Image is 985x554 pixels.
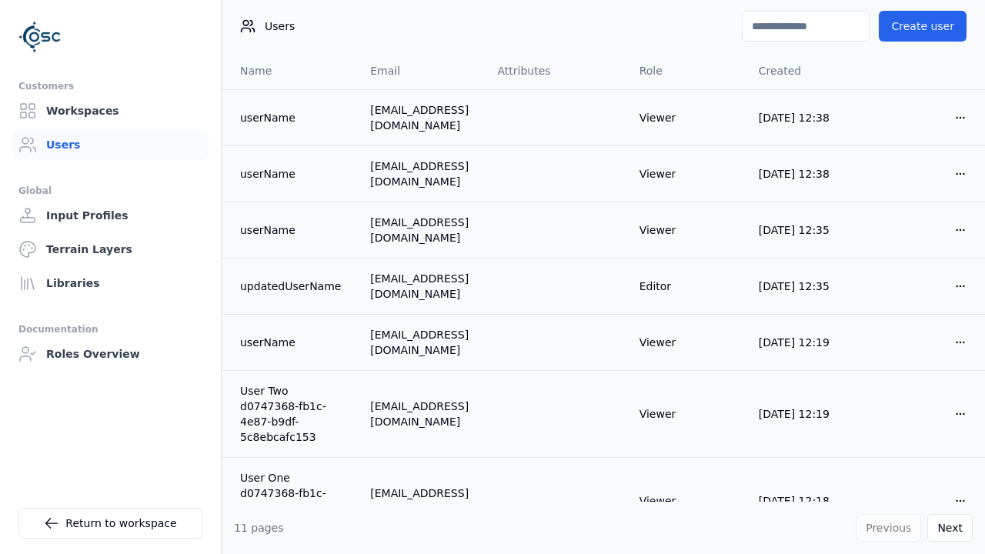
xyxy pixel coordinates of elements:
div: [EMAIL_ADDRESS][DOMAIN_NAME] [370,327,472,358]
div: [DATE] 12:38 [759,166,853,182]
div: [EMAIL_ADDRESS][DOMAIN_NAME] [370,271,472,302]
div: [EMAIL_ADDRESS][DOMAIN_NAME] [370,486,472,516]
div: Customers [18,77,202,95]
div: Editor [639,279,734,294]
div: [DATE] 12:18 [759,493,853,509]
div: [EMAIL_ADDRESS][DOMAIN_NAME] [370,102,472,133]
div: Viewer [639,222,734,238]
div: Viewer [639,406,734,422]
a: userName [240,166,346,182]
div: Viewer [639,335,734,350]
a: Libraries [12,268,209,299]
a: User One d0747368-fb1c-4e87-b9df-5c8ebcafc153 [240,470,346,532]
span: 11 pages [234,522,284,534]
div: Documentation [18,320,202,339]
button: Create user [879,11,967,42]
div: [DATE] 12:19 [759,335,853,350]
a: Terrain Layers [12,234,209,265]
div: [EMAIL_ADDRESS][DOMAIN_NAME] [370,159,472,189]
div: [DATE] 12:19 [759,406,853,422]
div: [DATE] 12:35 [759,279,853,294]
div: Viewer [639,493,734,509]
a: User Two d0747368-fb1c-4e87-b9df-5c8ebcafc153 [240,383,346,445]
th: Name [222,52,358,89]
div: [DATE] 12:35 [759,222,853,238]
div: [EMAIL_ADDRESS][DOMAIN_NAME] [370,215,472,245]
div: Viewer [639,166,734,182]
a: userName [240,110,346,125]
img: Logo [18,15,62,58]
span: Users [265,18,295,34]
a: Return to workspace [18,508,202,539]
div: [EMAIL_ADDRESS][DOMAIN_NAME] [370,399,472,429]
th: Created [746,52,866,89]
div: Global [18,182,202,200]
a: Users [12,129,209,160]
a: Roles Overview [12,339,209,369]
a: Workspaces [12,95,209,126]
th: Role [627,52,746,89]
a: Input Profiles [12,200,209,231]
th: Email [358,52,485,89]
th: Attributes [486,52,627,89]
div: [DATE] 12:38 [759,110,853,125]
a: userName [240,222,346,238]
a: updatedUserName [240,279,346,294]
a: userName [240,335,346,350]
button: Next [927,514,973,542]
div: Viewer [639,110,734,125]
